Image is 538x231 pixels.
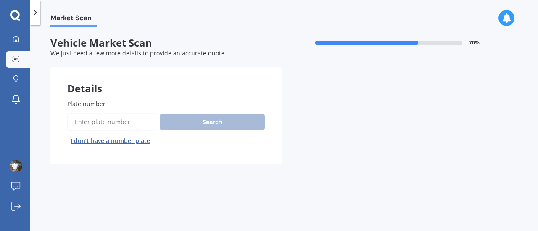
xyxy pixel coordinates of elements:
[50,49,224,57] span: We just need a few more details to provide an accurate quote
[67,134,153,148] button: I don’t have a number plate
[50,37,282,49] span: Vehicle Market Scan
[50,67,282,93] div: Details
[50,14,97,25] span: Market Scan
[469,40,480,46] span: 70 %
[10,160,22,172] img: ACg8ocKebRRnUQY-OosoIsT23_sMjniw52ieSLrxIlfg0ByL_k1k_zqY=s96-c
[67,100,105,108] span: Plate number
[67,113,156,131] input: Enter plate number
